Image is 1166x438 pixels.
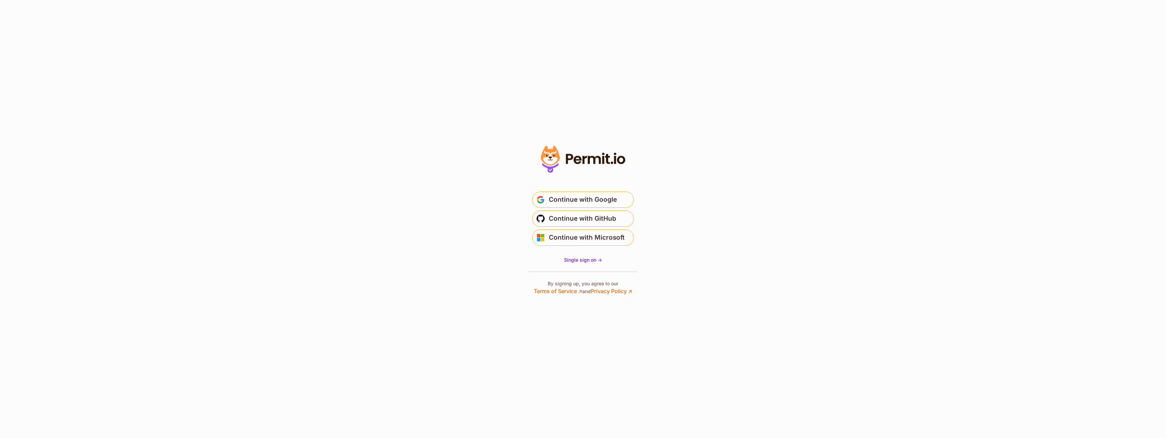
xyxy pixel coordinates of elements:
[534,288,582,294] a: Terms of Service ↗
[591,288,632,294] a: Privacy Policy ↗
[534,280,632,295] p: By signing up, you agree to our and
[549,213,616,224] span: Continue with GitHub
[564,257,602,263] a: Single sign on ->
[564,257,602,263] span: Single sign on ->
[532,229,634,246] button: Continue with Microsoft
[532,211,634,227] button: Continue with GitHub
[549,194,617,205] span: Continue with Google
[549,232,625,243] span: Continue with Microsoft
[532,192,634,208] button: Continue with Google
